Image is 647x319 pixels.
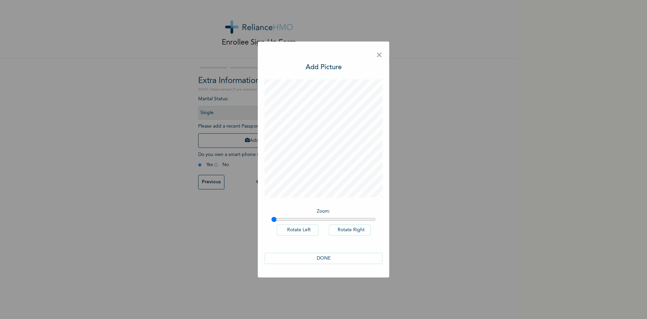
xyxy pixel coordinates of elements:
button: Rotate Left [277,224,318,236]
button: DONE [265,253,382,264]
button: Rotate Right [329,224,371,236]
p: Zoom : [271,208,376,215]
span: × [376,48,382,62]
span: Please add a recent Passport Photograph [198,124,319,151]
h3: Add Picture [306,62,342,73]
